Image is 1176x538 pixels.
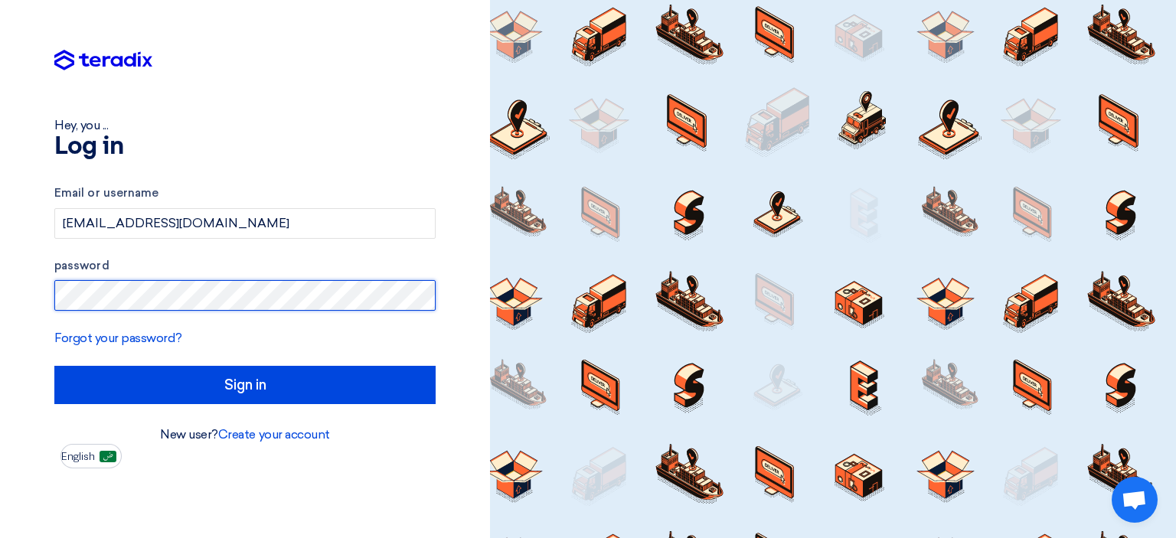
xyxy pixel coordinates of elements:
font: password [54,259,109,272]
div: Open chat [1112,477,1158,523]
font: New user? [160,427,218,442]
input: Enter your business email or username [54,208,436,239]
font: English [61,450,95,463]
button: English [60,444,122,468]
font: Email or username [54,186,158,200]
a: Create your account [218,427,330,442]
img: Teradix logo [54,50,152,71]
font: Hey, you ... [54,118,108,132]
input: Sign in [54,366,436,404]
font: Log in [54,135,123,159]
img: ar-AR.png [100,451,116,462]
a: Forgot your password? [54,331,182,345]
